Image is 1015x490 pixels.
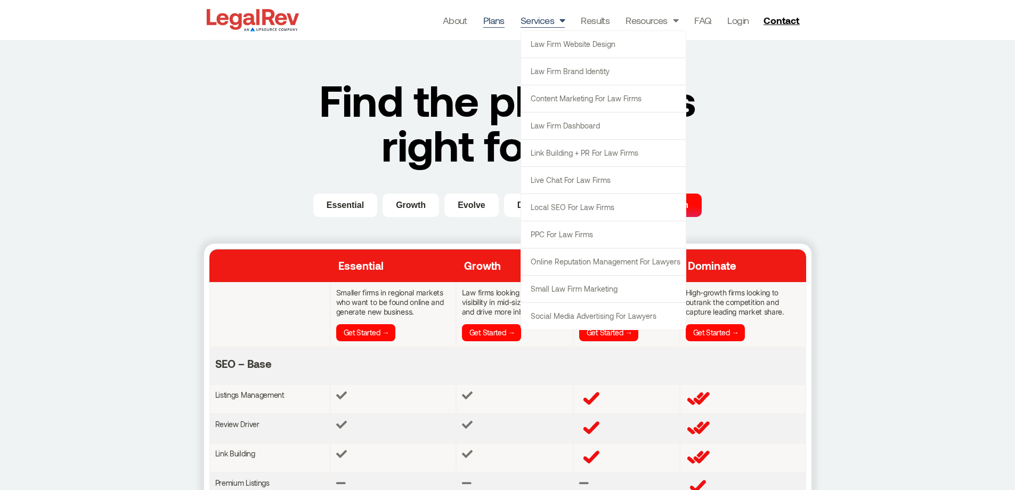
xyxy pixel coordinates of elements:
[686,288,800,317] p: High-growth firms looking to outrank the competition and capture leading market share.
[215,390,324,400] div: Listings Management
[396,199,426,212] span: Growth
[521,140,686,166] a: Link Building + PR for Law Firms
[443,13,749,28] nav: Menu
[521,31,686,58] a: Law Firm Website Design
[521,58,686,85] a: Law Firm Brand Identity
[694,13,711,28] a: FAQ
[521,276,686,302] a: Small Law Firm Marketing
[327,199,364,212] span: Essential
[521,303,686,330] a: Social Media Advertising for Lawyers
[336,288,450,317] p: Smaller firms in regional markets who want to be found online and generate new business.
[521,113,686,139] a: Law Firm Dashboard
[462,288,567,317] p: Law firms looking to expand visibility in mid-size markets and drive more inbound leads.
[764,15,799,25] span: Contact
[521,221,686,248] a: PPC for Law Firms
[458,199,485,212] span: Evolve
[338,259,384,272] span: Essential
[686,324,745,341] a: Get Started →
[581,13,610,28] a: Results
[215,288,321,316] span: Smaller firms in regional markets who want to be found online and generate new business.
[215,420,324,429] div: Review Driver
[215,449,324,459] div: Link Building
[727,13,749,28] a: Login
[464,259,501,272] span: Growth
[579,324,638,341] a: Get Started →
[626,13,678,28] a: Resources
[517,199,556,212] span: Dominate
[462,324,521,341] a: Get Started →
[521,194,686,221] a: Local SEO for Law Firms
[483,13,505,28] a: Plans
[521,30,686,330] ul: Services
[521,248,686,275] a: Online Reputation Management for Lawyers
[443,13,467,28] a: About
[521,13,565,28] a: Services
[759,12,806,29] a: Contact
[215,478,324,488] div: Premium Listings
[336,324,395,341] a: Get Started →
[295,77,720,167] h2: Find the plan that's right for you.
[521,167,686,194] a: Live Chat for Law Firms
[215,357,272,370] strong: SEO – Base
[521,85,686,112] a: Content Marketing for Law Firms
[688,259,736,272] span: Dominate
